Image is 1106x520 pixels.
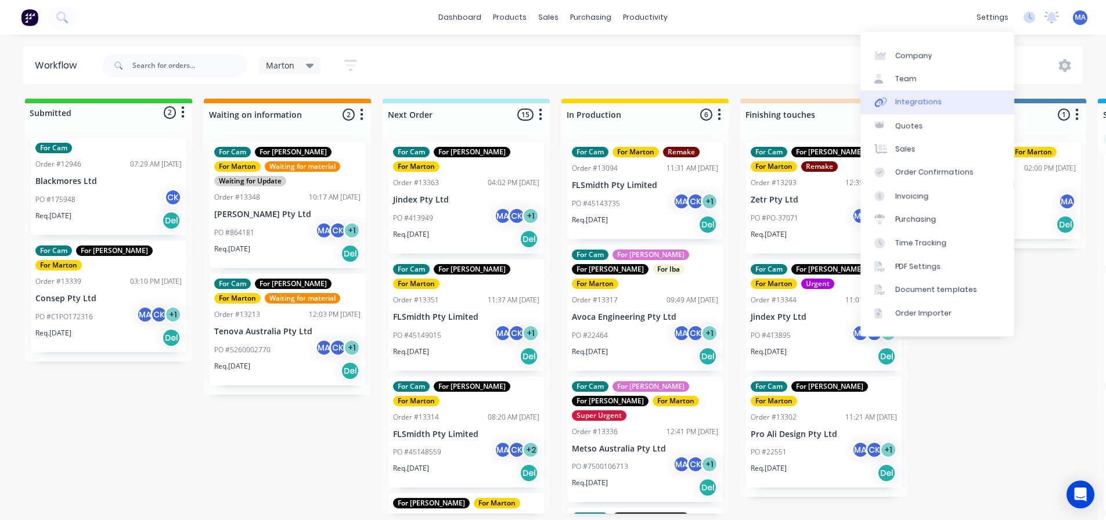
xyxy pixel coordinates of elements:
[572,198,620,209] p: PO #45143735
[214,210,361,219] p: [PERSON_NAME] Pty Ltd
[393,264,430,275] div: For Cam
[488,412,539,423] div: 08:20 AM [DATE]
[572,444,718,454] p: Metso Australia Pty Ltd
[572,215,608,225] p: Req. [DATE]
[852,324,869,342] div: MA
[801,161,838,172] div: Remake
[210,142,365,268] div: For CamFor [PERSON_NAME]For MartonWaiting for materialWaiting for UpdateOrder #1334810:17 AM [DAT...
[746,377,902,488] div: For CamFor [PERSON_NAME]For MartonOrder #1330211:21 AM [DATE]Pro Ali Design Pty LtdPO #22551MACK+...
[393,498,470,508] div: For [PERSON_NAME]
[393,330,441,341] p: PO #45149015
[860,278,1014,301] a: Document templates
[434,147,510,157] div: For [PERSON_NAME]
[751,213,798,223] p: PO #PO-37071
[572,180,718,190] p: FLSmidth Pty Limited
[214,327,361,337] p: Tenova Australia Pty Ltd
[520,230,538,248] div: Del
[76,245,153,256] div: For [PERSON_NAME]
[751,346,787,357] p: Req. [DATE]
[852,441,869,458] div: MA
[751,330,791,341] p: PO #413895
[21,9,38,26] img: Factory
[572,346,608,357] p: Req. [DATE]
[860,208,1014,231] a: Purchasing
[673,324,690,342] div: MA
[667,295,718,305] div: 09:49 AM [DATE]
[852,207,869,225] div: MA
[860,231,1014,254] a: Time Tracking
[572,279,618,289] div: For Marton
[309,192,361,203] div: 10:17 AM [DATE]
[214,228,254,238] p: PO #864181
[845,412,897,423] div: 11:21 AM [DATE]
[388,259,544,371] div: For CamFor [PERSON_NAME]For MartonOrder #1335111:37 AM [DATE]FLSmidth Pty LimitedPO #45149015MACK...
[393,279,439,289] div: For Marton
[860,302,1014,325] a: Order Importer
[860,185,1014,208] a: Invoicing
[895,121,923,131] div: Quotes
[701,193,718,210] div: + 1
[791,264,868,275] div: For [PERSON_NAME]
[572,427,618,437] div: Order #13336
[1058,193,1076,210] div: MA
[791,147,868,157] div: For [PERSON_NAME]
[653,396,699,406] div: For Marton
[214,161,261,172] div: For Marton
[860,161,1014,184] a: Order Confirmations
[494,324,511,342] div: MA
[895,74,917,84] div: Team
[214,309,260,320] div: Order #13213
[877,464,896,482] div: Del
[673,456,690,473] div: MA
[393,412,439,423] div: Order #13314
[214,176,286,186] div: Waiting for Update
[895,144,916,154] div: Sales
[567,142,723,239] div: For CamFor MartonRemakeOrder #1309411:31 AM [DATE]FLSmidth Pty LimitedPO #45143735MACK+1Req.[DATE...
[751,295,797,305] div: Order #13344
[35,276,81,287] div: Order #13339
[1075,12,1086,23] span: MA
[508,324,525,342] div: CK
[860,91,1014,114] a: Integrations
[866,441,883,458] div: CK
[434,264,510,275] div: For [PERSON_NAME]
[214,147,251,157] div: For Cam
[895,191,929,201] div: Invoicing
[701,456,718,473] div: + 1
[567,377,723,503] div: For CamFor [PERSON_NAME]For [PERSON_NAME]For MartonSuper UrgentOrder #1333612:41 PM [DATE]Metso A...
[343,222,361,239] div: + 1
[255,279,332,289] div: For [PERSON_NAME]
[488,178,539,188] div: 04:02 PM [DATE]
[494,441,511,458] div: MA
[860,114,1014,138] a: Quotes
[1010,147,1057,157] div: For Marton
[613,147,659,157] div: For Marton
[564,9,617,26] div: purchasing
[341,362,359,380] div: Del
[572,250,608,260] div: For Cam
[214,361,250,371] p: Req. [DATE]
[474,498,520,508] div: For Marton
[572,478,608,488] p: Req. [DATE]
[520,464,538,482] div: Del
[751,447,787,457] p: PO #22551
[508,441,525,458] div: CK
[613,250,689,260] div: For [PERSON_NAME]
[895,284,977,295] div: Document templates
[572,264,649,275] div: For [PERSON_NAME]
[751,381,787,392] div: For Cam
[315,339,333,356] div: MA
[393,161,439,172] div: For Marton
[751,264,787,275] div: For Cam
[393,195,539,205] p: Jindex Pty Ltd
[860,138,1014,161] a: Sales
[164,306,182,323] div: + 1
[132,54,247,77] input: Search for orders...
[343,339,361,356] div: + 1
[687,324,704,342] div: CK
[751,396,797,406] div: For Marton
[1067,481,1094,508] div: Open Intercom Messenger
[751,229,787,240] p: Req. [DATE]
[667,163,718,174] div: 11:31 AM [DATE]
[613,381,689,392] div: For [PERSON_NAME]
